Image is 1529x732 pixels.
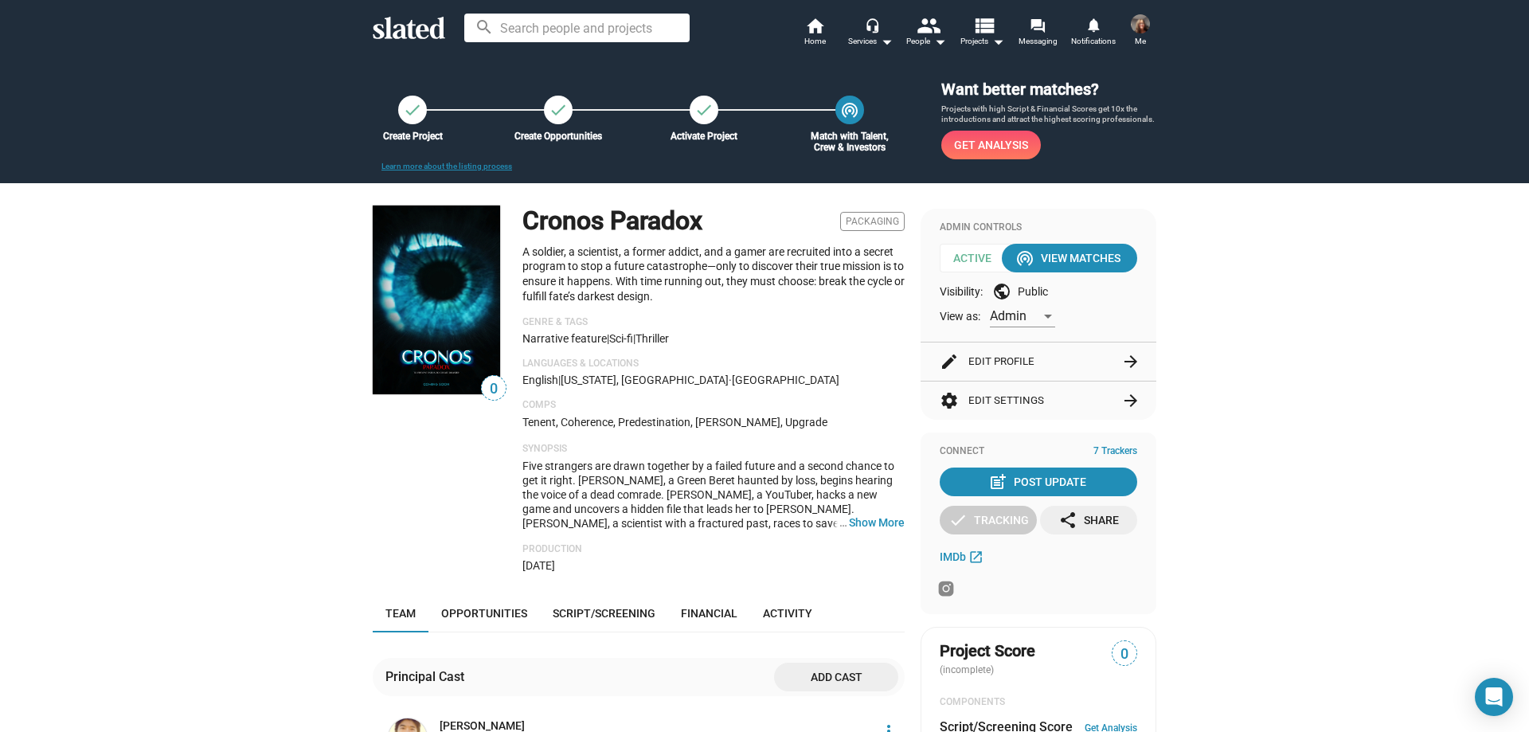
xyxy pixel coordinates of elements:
div: Post Update [991,468,1086,496]
button: Add cast [774,663,898,691]
a: Activity [750,594,825,632]
p: A soldier, a scientist, a former addict, and a gamer are recruited into a secret program to stop ... [522,245,905,303]
div: View Matches [1019,244,1120,272]
span: Project Score [940,640,1035,662]
span: Me [1135,32,1146,51]
span: Projects [960,32,1004,51]
span: Notifications [1071,32,1116,51]
span: Home [804,32,826,51]
div: Visibility: Public [940,282,1137,301]
span: Financial [681,607,737,620]
mat-icon: arrow_drop_down [930,32,949,51]
mat-icon: view_list [972,14,995,37]
mat-icon: forum [1030,18,1045,33]
div: Share [1058,506,1119,534]
a: Messaging [1010,16,1066,51]
div: Tracking [948,506,1029,534]
div: Match with Talent, Crew & Investors [797,131,902,153]
mat-icon: share [1058,511,1077,530]
mat-icon: wifi_tethering [1015,249,1034,268]
span: Sci-fi [609,332,633,345]
a: Create Opportunities [544,96,573,124]
button: Tracking [940,506,1037,534]
button: Activate Project [690,96,718,124]
mat-icon: edit [940,352,959,371]
img: Cronos Paradox [373,206,500,394]
button: Projects [954,16,1010,51]
mat-icon: post_add [988,472,1007,491]
div: Connect [940,445,1137,458]
span: Script/Screening [553,607,655,620]
span: Add cast [787,663,886,691]
a: Home [787,16,843,51]
a: IMDb [940,547,987,566]
span: Opportunities [441,607,527,620]
button: Services [843,16,898,51]
button: Trisha GianesinMe [1121,11,1159,53]
span: Activity [763,607,812,620]
button: Post Update [940,468,1137,496]
span: Active [940,244,1016,272]
a: Notifications [1066,16,1121,51]
span: Narrative feature [522,332,607,345]
span: Admin [990,308,1027,323]
p: Genre & Tags [522,316,905,329]
button: Edit Settings [940,382,1137,420]
mat-icon: wifi_tethering [840,100,859,119]
span: 7 Trackers [1093,445,1137,458]
mat-icon: public [992,282,1011,301]
div: Admin Controls [940,221,1137,234]
span: Team [385,607,416,620]
span: Get Analysis [954,131,1028,159]
div: Activate Project [651,131,757,142]
div: People [906,32,946,51]
mat-icon: arrow_drop_down [877,32,896,51]
mat-icon: check [948,511,968,530]
a: Get Analysis [941,131,1041,159]
mat-icon: check [403,100,422,119]
div: Create Opportunities [506,131,611,142]
div: COMPONENTS [940,696,1137,709]
span: … [832,515,849,530]
span: [GEOGRAPHIC_DATA] [732,374,839,386]
mat-icon: check [694,100,714,119]
span: Five strangers are drawn together by a failed future and a second chance to get it right. [PERSON... [522,460,903,659]
p: Projects with high Script & Financial Scores get 10x the introductions and attract the highest sc... [941,104,1156,125]
mat-icon: arrow_forward [1121,352,1140,371]
mat-icon: arrow_forward [1121,391,1140,410]
a: Opportunities [428,594,540,632]
div: Principal Cast [385,668,471,685]
button: People [898,16,954,51]
span: · [729,374,732,386]
a: Financial [668,594,750,632]
span: (incomplete) [940,664,997,675]
mat-icon: home [805,16,824,35]
span: IMDb [940,550,966,563]
p: Tenent, Coherence, Predestination, [PERSON_NAME], Upgrade [522,415,905,430]
span: | [607,332,609,345]
div: Create Project [360,131,465,142]
span: Thriller [635,332,669,345]
div: Services [848,32,893,51]
span: | [558,374,561,386]
a: Script/Screening [540,594,668,632]
mat-icon: people [917,14,940,37]
button: …Show More [849,515,905,530]
h3: Want better matches? [941,79,1156,100]
a: Learn more about the listing process [381,162,512,170]
h1: Cronos Paradox [522,204,702,238]
mat-icon: notifications [1085,17,1101,32]
mat-icon: check [549,100,568,119]
div: Open Intercom Messenger [1475,678,1513,716]
button: Share [1040,506,1137,534]
span: Messaging [1019,32,1058,51]
p: Languages & Locations [522,358,905,370]
mat-icon: headset_mic [865,18,879,32]
button: View Matches [1002,244,1137,272]
span: [DATE] [522,559,555,572]
img: Trisha Gianesin [1131,14,1150,33]
span: English [522,374,558,386]
mat-icon: settings [940,391,959,410]
p: Production [522,543,905,556]
input: Search people and projects [464,14,690,42]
